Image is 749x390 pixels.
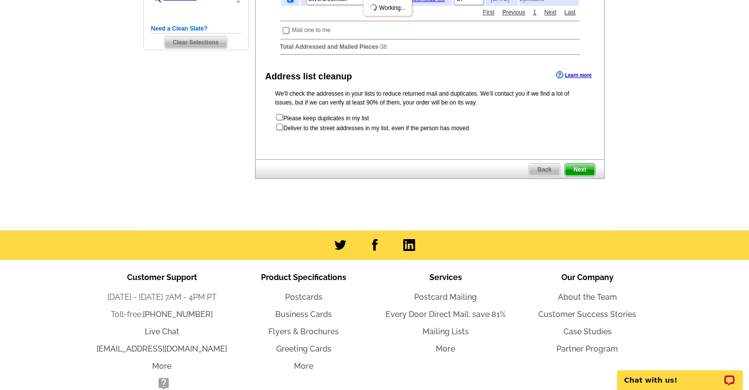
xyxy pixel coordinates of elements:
[565,164,594,176] span: Next
[429,273,462,282] span: Services
[556,71,591,79] a: Learn more
[562,8,578,17] a: Last
[380,43,387,50] span: 38
[480,8,496,17] a: First
[563,327,612,336] a: Case Studies
[280,43,378,50] strong: Total Addressed and Mailed Pieces
[151,24,241,34] h5: Need a Clean Slate?
[91,309,233,320] li: Toll-free:
[265,70,352,83] div: Address list cleanup
[558,292,617,302] a: About the Team
[369,3,377,11] img: loading...
[285,292,323,302] a: Postcards
[414,292,477,302] a: Postcard Mailing
[97,344,227,354] a: [EMAIL_ADDRESS][DOMAIN_NAME]
[276,344,331,354] a: Greeting Cards
[538,310,636,319] a: Customer Success Stories
[528,163,560,176] a: Back
[275,89,585,107] p: We’ll check the addresses in your lists to reduce returned mail and duplicates. We’ll contact you...
[268,327,339,336] a: Flyers & Brochures
[386,310,506,319] a: Every Door Direct Mail: save 81%
[561,273,614,282] span: Our Company
[143,310,213,319] a: [PHONE_NUMBER]
[500,8,528,17] a: Previous
[127,273,197,282] span: Customer Support
[152,361,171,371] a: More
[530,8,539,17] a: 1
[542,8,559,17] a: Next
[556,344,618,354] a: Partner Program
[294,361,313,371] a: More
[423,327,469,336] a: Mailing Lists
[261,273,346,282] span: Product Specifications
[436,344,455,354] a: More
[91,291,233,303] li: [DATE] - [DATE] 7AM - 4PM PT
[275,310,332,319] a: Business Cards
[145,327,179,336] a: Live Chat
[292,25,331,35] td: Mail one to me
[164,36,227,48] span: Clear Selections
[529,164,560,176] span: Back
[611,359,749,390] iframe: LiveChat chat widget
[275,113,585,133] form: Please keep duplicates in my list Deliver to the street addresses in my list, even if the person ...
